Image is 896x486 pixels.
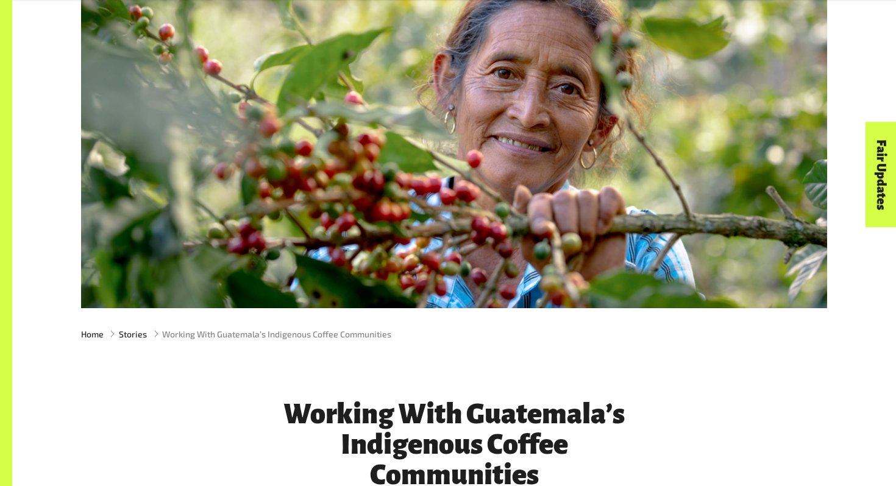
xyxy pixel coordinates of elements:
span: Working With Guatemala’s Indigenous Coffee Communities [162,328,391,340]
a: Stories [119,328,147,340]
a: Home [81,328,104,340]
